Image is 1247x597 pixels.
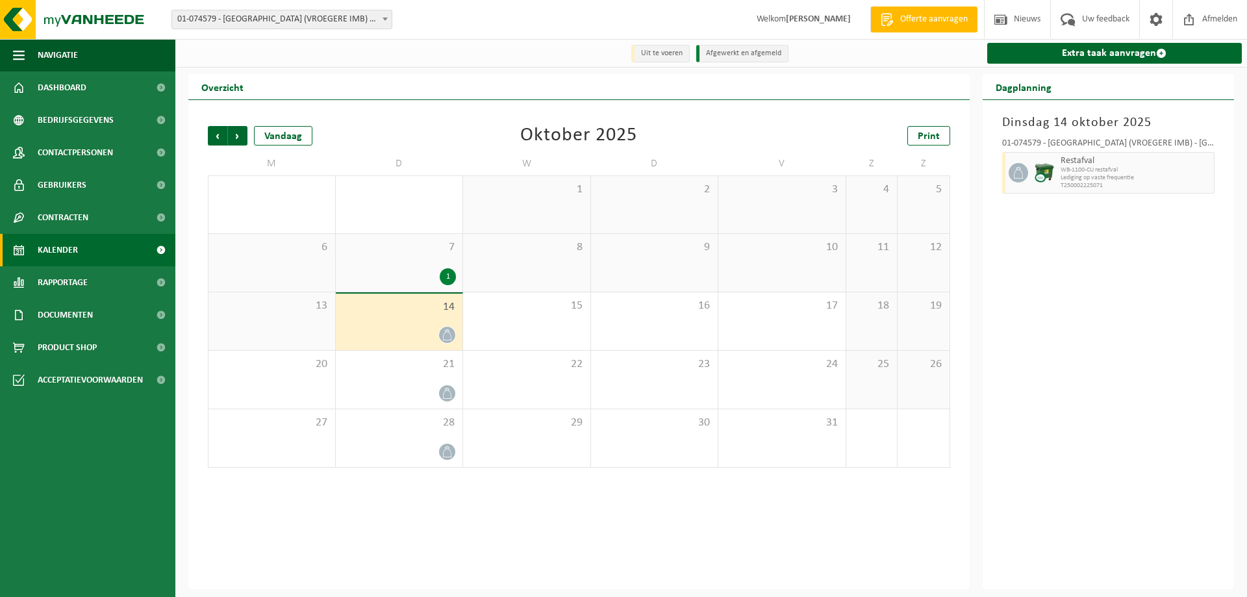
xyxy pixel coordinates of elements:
span: Rapportage [38,266,88,299]
span: 9 [598,240,712,255]
span: 11 [853,240,891,255]
div: 1 [440,268,456,285]
span: Restafval [1061,156,1211,166]
a: Extra taak aanvragen [987,43,1242,64]
span: 27 [215,416,329,430]
span: 01-074579 - MIA BRUGGE (VROEGERE IMB) - SINT-KRUIS [172,10,392,29]
td: M [208,152,336,175]
span: Kalender [38,234,78,266]
td: W [463,152,591,175]
a: Print [907,126,950,146]
img: WB-1100-CU [1035,163,1054,183]
span: 24 [725,357,839,372]
span: WB-1100-CU restafval [1061,166,1211,174]
span: 25 [853,357,891,372]
span: Gebruikers [38,169,86,201]
span: Vorige [208,126,227,146]
span: 21 [342,357,457,372]
span: Bedrijfsgegevens [38,104,114,136]
span: 26 [904,357,942,372]
span: 3 [725,183,839,197]
div: Vandaag [254,126,312,146]
span: 17 [725,299,839,313]
span: 12 [904,240,942,255]
span: 5 [904,183,942,197]
div: Oktober 2025 [520,126,637,146]
span: 10 [725,240,839,255]
span: 4 [853,183,891,197]
span: 18 [853,299,891,313]
span: 31 [725,416,839,430]
span: 28 [342,416,457,430]
h2: Overzicht [188,74,257,99]
span: Contactpersonen [38,136,113,169]
td: Z [898,152,950,175]
span: 23 [598,357,712,372]
span: 29 [470,416,584,430]
span: Offerte aanvragen [897,13,971,26]
span: 8 [470,240,584,255]
span: Dashboard [38,71,86,104]
span: 7 [342,240,457,255]
li: Afgewerkt en afgemeld [696,45,788,62]
span: 22 [470,357,584,372]
a: Offerte aanvragen [870,6,977,32]
td: V [718,152,846,175]
span: 13 [215,299,329,313]
td: Z [846,152,898,175]
strong: [PERSON_NAME] [786,14,851,24]
span: 6 [215,240,329,255]
h2: Dagplanning [983,74,1064,99]
span: 2 [598,183,712,197]
span: Documenten [38,299,93,331]
h3: Dinsdag 14 oktober 2025 [1002,113,1215,133]
span: 30 [598,416,712,430]
div: 01-074579 - [GEOGRAPHIC_DATA] (VROEGERE IMB) - [GEOGRAPHIC_DATA] [1002,139,1215,152]
span: Contracten [38,201,88,234]
li: Uit te voeren [631,45,690,62]
span: Print [918,131,940,142]
span: 16 [598,299,712,313]
span: Lediging op vaste frequentie [1061,174,1211,182]
span: 14 [342,300,457,314]
span: Product Shop [38,331,97,364]
span: 1 [470,183,584,197]
span: Navigatie [38,39,78,71]
span: T250002225071 [1061,182,1211,190]
td: D [591,152,719,175]
td: D [336,152,464,175]
span: Volgende [228,126,247,146]
span: 20 [215,357,329,372]
span: Acceptatievoorwaarden [38,364,143,396]
span: 15 [470,299,584,313]
span: 19 [904,299,942,313]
